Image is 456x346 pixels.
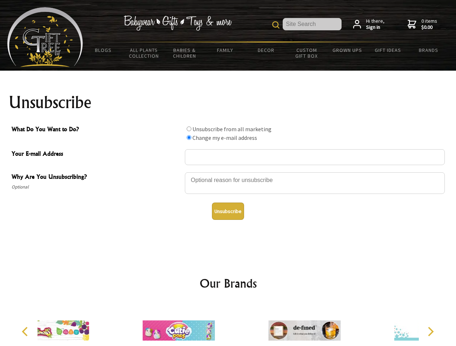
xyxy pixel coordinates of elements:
[286,43,327,63] a: Custom Gift Box
[327,43,368,58] a: Grown Ups
[283,18,342,30] input: Site Search
[368,43,408,58] a: Gift Ideas
[9,94,448,111] h1: Unsubscribe
[205,43,246,58] a: Family
[185,149,445,165] input: Your E-mail Address
[422,324,438,340] button: Next
[246,43,286,58] a: Decor
[124,43,165,63] a: All Plants Collection
[12,125,181,135] span: What Do You Want to Do?
[18,324,34,340] button: Previous
[192,134,257,141] label: Change my e-mail address
[7,7,83,67] img: Babyware - Gifts - Toys and more...
[185,172,445,194] textarea: Why Are You Unsubscribing?
[408,43,449,58] a: Brands
[366,18,385,31] span: Hi there,
[421,24,437,31] strong: $0.00
[14,275,442,292] h2: Our Brands
[123,15,232,31] img: Babywear - Gifts - Toys & more
[421,18,437,31] span: 0 items
[408,18,437,31] a: 0 items$0.00
[192,125,272,133] label: Unsubscribe from all marketing
[83,43,124,58] a: BLOGS
[187,135,191,140] input: What Do You Want to Do?
[12,172,181,183] span: Why Are You Unsubscribing?
[353,18,385,31] a: Hi there,Sign in
[212,203,244,220] button: Unsubscribe
[272,21,279,28] img: product search
[12,183,181,191] span: Optional
[187,127,191,131] input: What Do You Want to Do?
[366,24,385,31] strong: Sign in
[164,43,205,63] a: Babies & Children
[12,149,181,160] span: Your E-mail Address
